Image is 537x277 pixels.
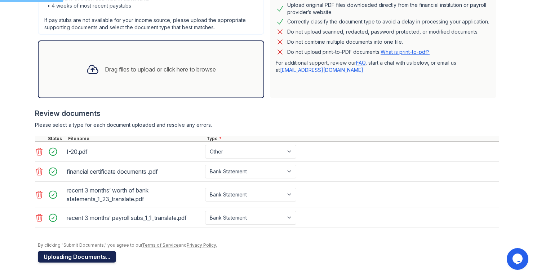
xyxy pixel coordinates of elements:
[38,242,499,248] div: By clicking "Submit Documents," you agree to our and
[35,121,499,129] div: Please select a type for each document uploaded and resolve any errors.
[381,49,430,55] a: What is print-to-pdf?
[287,17,489,26] div: Correctly classify the document type to avoid a delay in processing your application.
[507,248,530,270] iframe: chat widget
[280,67,363,73] a: [EMAIL_ADDRESS][DOMAIN_NAME]
[142,242,179,248] a: Terms of Service
[35,108,499,118] div: Review documents
[187,242,217,248] a: Privacy Policy.
[276,59,491,74] p: For additional support, review our , start a chat with us below, or email us at
[287,1,491,16] div: Upload original PDF files downloaded directly from the financial institution or payroll provider’...
[46,136,67,142] div: Status
[105,65,216,74] div: Drag files to upload or click here to browse
[67,185,202,205] div: recent 3 months’ worth of bank statements_1_23_translate.pdf
[287,27,479,36] div: Do not upload scanned, redacted, password protected, or modified documents.
[287,38,403,46] div: Do not combine multiple documents into one file.
[67,136,205,142] div: Filename
[205,136,499,142] div: Type
[67,146,202,157] div: I-20.pdf
[356,60,365,66] a: FAQ
[38,251,116,263] button: Uploading Documents...
[67,212,202,224] div: recent 3 months’ payroll subs_1_1_translate.pdf
[287,48,430,56] p: Do not upload print-to-PDF documents.
[67,166,202,177] div: financial certificate documents .pdf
